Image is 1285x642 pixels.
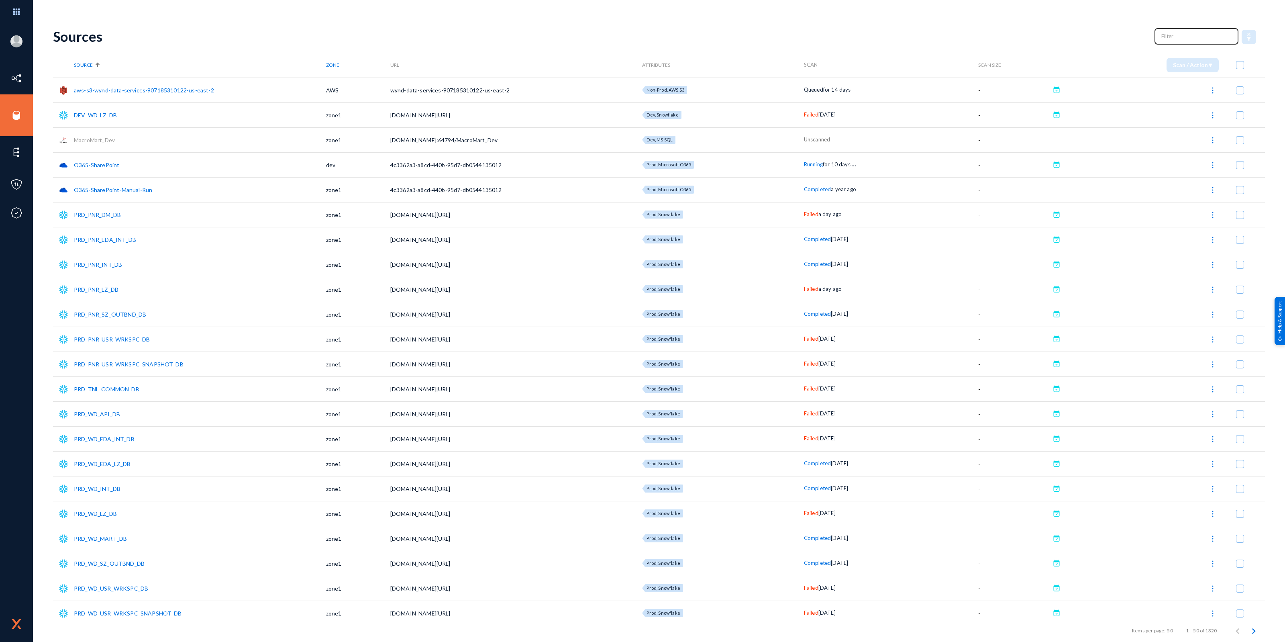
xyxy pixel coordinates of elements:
span: [DATE] [818,111,836,118]
div: Help & Support [1275,297,1285,345]
a: PRD_WD_USR_WRKSPC_SNAPSHOT_DB [74,610,182,617]
span: [DATE] [818,410,836,417]
td: zone1 [326,302,390,327]
span: Prod, Snowflake [647,212,680,217]
img: snowflake.png [59,335,68,344]
input: Filter [1161,30,1232,42]
span: [DOMAIN_NAME][URL] [390,435,451,442]
span: a year ago [831,186,856,192]
span: Dev, MS SQL [647,137,673,142]
img: icon-more.svg [1209,585,1217,593]
td: zone1 [326,576,390,601]
span: Prod, Snowflake [647,536,680,541]
img: icon-sources.svg [10,109,22,121]
span: Failed [804,211,818,217]
span: [DOMAIN_NAME][URL] [390,535,451,542]
img: icon-more.svg [1209,510,1217,518]
td: zone1 [326,202,390,227]
a: DEV_WD_LZ_DB [74,112,117,119]
span: Prod, Snowflake [647,286,680,292]
td: - [978,78,1050,102]
td: - [978,526,1050,551]
td: - [978,177,1050,202]
span: Failed [804,510,818,516]
td: - [978,551,1050,576]
img: icon-more.svg [1209,609,1217,617]
td: zone1 [326,227,390,252]
span: for 14 days [823,86,851,93]
span: [DOMAIN_NAME][URL] [390,386,451,393]
span: Prod, Snowflake [647,361,680,366]
span: [DATE] [831,236,848,242]
img: snowflake.png [59,534,68,543]
a: PRD_WD_MART_DB [74,535,127,542]
span: [DATE] [831,460,848,466]
img: app launcher [4,3,29,20]
span: Dev, Snowflake [647,112,678,117]
span: [DOMAIN_NAME][URL] [390,261,451,268]
img: icon-more.svg [1209,211,1217,219]
img: snowflake.png [59,609,68,618]
img: icon-more.svg [1209,186,1217,194]
img: icon-more.svg [1209,311,1217,319]
a: PRD_PNR_USR_WRKSPC_SNAPSHOT_DB [74,361,184,368]
span: Failed [804,111,818,118]
td: - [978,451,1050,476]
img: snowflake.png [59,410,68,419]
span: [DATE] [831,535,848,541]
div: Sources [53,28,1146,45]
div: 1 – 50 of 1320 [1186,627,1217,634]
td: zone1 [326,252,390,277]
a: PRD_PNR_EDA_INT_DB [74,236,136,243]
span: [DOMAIN_NAME][URL] [390,510,451,517]
span: Prod, Snowflake [647,511,680,516]
a: PRD_WD_SZ_OUTBND_DB [74,560,145,567]
span: [DATE] [831,560,848,566]
td: - [978,376,1050,401]
span: Scan Size [978,62,1001,68]
span: Failed [804,385,818,392]
span: Prod, Snowflake [647,411,680,416]
img: snowflake.png [59,235,68,244]
div: 50 [1167,627,1173,634]
span: [DOMAIN_NAME][URL] [390,112,451,119]
a: PRD_PNR_USR_WRKSPC_DB [74,336,150,343]
img: onedrive.png [59,186,68,194]
span: [DATE] [818,435,836,442]
img: snowflake.png [59,509,68,518]
img: snowflake.png [59,111,68,120]
img: snowflake.png [59,460,68,468]
td: - [978,501,1050,526]
span: . [851,158,853,168]
img: icon-more.svg [1209,560,1217,568]
span: [DOMAIN_NAME][URL] [390,286,451,293]
img: icon-more.svg [1209,460,1217,468]
img: icon-more.svg [1209,136,1217,144]
td: zone1 [326,551,390,576]
span: Zone [326,62,339,68]
td: dev [326,152,390,177]
img: help_support.svg [1277,336,1283,341]
span: Completed [804,311,831,317]
span: [DATE] [818,585,836,591]
span: Prod, Snowflake [647,486,680,491]
img: snowflake.png [59,584,68,593]
img: snowflake.png [59,385,68,394]
span: [DOMAIN_NAME][URL] [390,560,451,567]
span: Completed [804,485,831,491]
span: Source [74,62,93,68]
img: icon-more.svg [1209,410,1217,418]
span: a day ago [818,211,842,217]
img: icon-more.svg [1209,435,1217,443]
span: [DATE] [818,510,836,516]
td: - [978,601,1050,626]
span: [DATE] [818,335,836,342]
span: a day ago [818,286,842,292]
span: Failed [804,609,818,616]
span: Completed [804,186,831,192]
td: zone1 [326,376,390,401]
img: snowflake.png [59,485,68,493]
td: - [978,401,1050,426]
span: [DATE] [831,485,848,491]
span: Completed [804,460,831,466]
